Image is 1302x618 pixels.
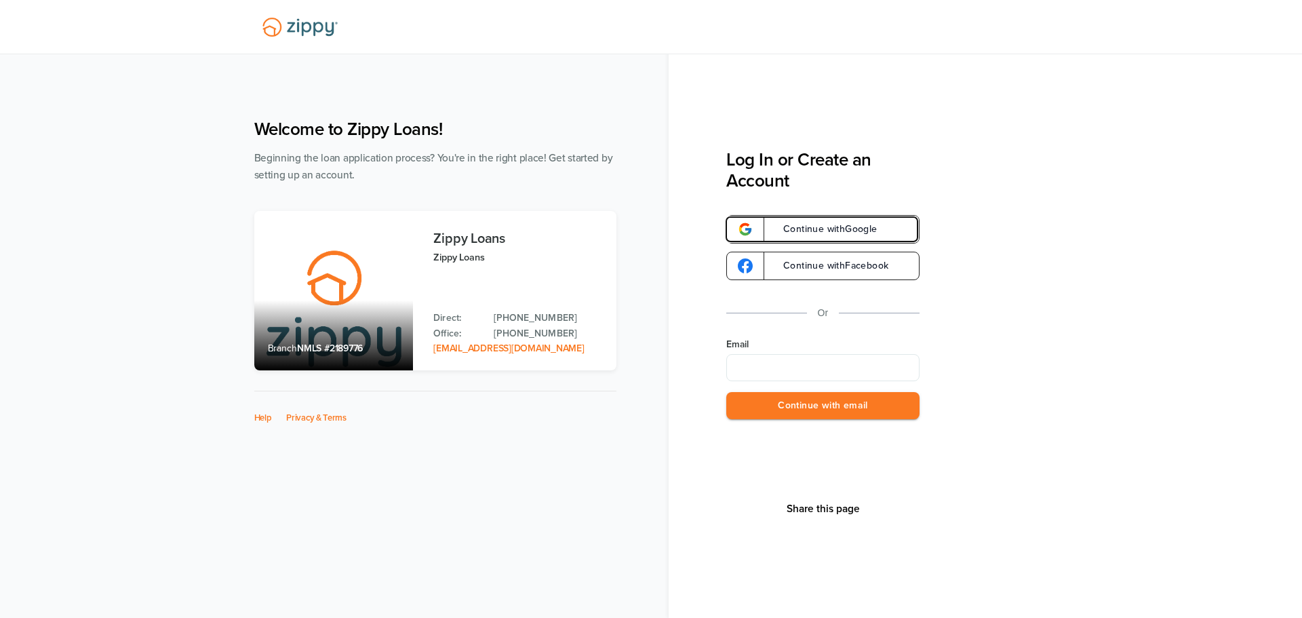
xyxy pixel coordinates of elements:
p: Office: [433,326,480,341]
input: Email Address [726,354,920,381]
a: Help [254,412,272,423]
h3: Zippy Loans [433,231,602,246]
img: Lender Logo [254,12,346,43]
a: Direct Phone: 512-975-2947 [494,311,602,326]
a: google-logoContinue withGoogle [726,215,920,244]
p: Direct: [433,311,480,326]
a: Email Address: zippyguide@zippymh.com [433,343,584,354]
a: Privacy & Terms [286,412,347,423]
a: google-logoContinue withFacebook [726,252,920,280]
a: Office Phone: 512-975-2947 [494,326,602,341]
button: Share This Page [783,502,864,516]
span: Continue with Facebook [770,261,888,271]
label: Email [726,338,920,351]
button: Continue with email [726,392,920,420]
h3: Log In or Create an Account [726,149,920,191]
p: Or [818,305,829,322]
p: Zippy Loans [433,250,602,265]
img: google-logo [738,222,753,237]
span: Beginning the loan application process? You're in the right place! Get started by setting up an a... [254,152,613,181]
span: Continue with Google [770,225,877,234]
span: Branch [268,343,298,354]
h1: Welcome to Zippy Loans! [254,119,616,140]
img: google-logo [738,258,753,273]
span: NMLS #2189776 [297,343,363,354]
